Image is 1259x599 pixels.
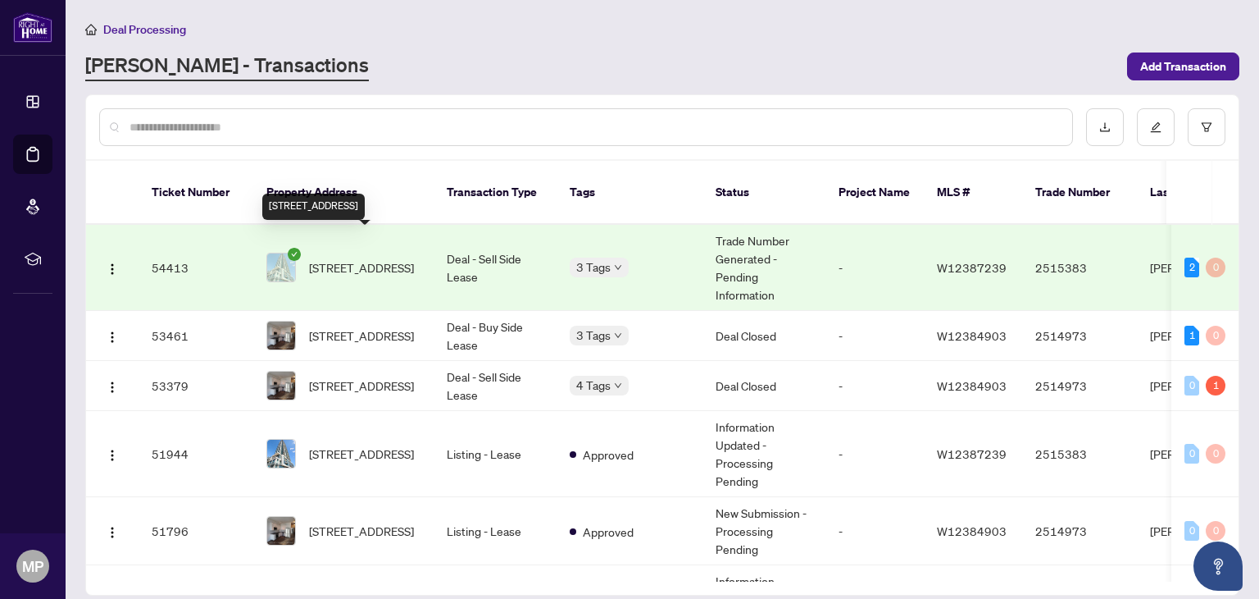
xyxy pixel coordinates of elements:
td: - [825,411,924,497]
span: Deal Processing [103,22,186,37]
span: [STREET_ADDRESS] [309,258,414,277]
span: download [1099,121,1111,133]
img: thumbnail-img [267,254,295,281]
td: Deal - Sell Side Lease [434,361,557,411]
span: down [614,382,622,390]
img: logo [13,12,52,43]
td: - [825,311,924,361]
img: thumbnail-img [267,517,295,545]
td: Deal Closed [702,311,825,361]
td: Deal - Buy Side Lease [434,311,557,361]
td: 54413 [139,225,253,311]
button: Logo [99,254,125,281]
span: [STREET_ADDRESS] [309,522,414,540]
td: Listing - Lease [434,497,557,565]
div: 0 [1184,521,1199,541]
th: Trade Number [1022,161,1137,225]
div: 0 [1184,444,1199,464]
th: MLS # [924,161,1022,225]
button: Logo [99,322,125,349]
td: - [825,361,924,411]
span: Add Transaction [1140,53,1226,80]
span: Approved [583,446,634,464]
div: 0 [1206,326,1225,345]
div: [STREET_ADDRESS] [262,194,365,220]
span: [STREET_ADDRESS] [309,445,414,463]
td: Information Updated - Processing Pending [702,411,825,497]
td: 2514973 [1022,361,1137,411]
th: Tags [557,161,702,225]
span: W12384903 [937,524,1007,538]
td: Trade Number Generated - Pending Information [702,225,825,311]
td: - [825,497,924,565]
td: 53461 [139,311,253,361]
span: [STREET_ADDRESS] [309,327,414,345]
td: Listing - Lease [434,411,557,497]
span: W12384903 [937,378,1007,393]
span: filter [1201,121,1212,133]
div: 0 [1184,376,1199,396]
img: Logo [106,331,119,344]
td: Deal Closed [702,361,825,411]
span: down [614,263,622,272]
span: down [614,332,622,340]
span: check-circle [288,248,301,261]
td: New Submission - Processing Pending [702,497,825,565]
th: Transaction Type [434,161,557,225]
span: W12387239 [937,260,1007,275]
button: Add Transaction [1127,53,1239,80]
td: 2515383 [1022,225,1137,311]
button: download [1086,108,1124,146]
div: 1 [1184,326,1199,345]
td: 2515383 [1022,411,1137,497]
div: 1 [1206,376,1225,396]
button: filter [1188,108,1225,146]
span: W12387239 [937,446,1007,461]
img: thumbnail-img [267,322,295,350]
td: 53379 [139,361,253,411]
span: 3 Tags [576,258,611,277]
img: thumbnail-img [267,372,295,400]
td: 2514973 [1022,497,1137,565]
img: Logo [106,449,119,462]
button: Logo [99,373,125,399]
img: Logo [106,381,119,394]
img: Logo [106,263,119,276]
span: 3 Tags [576,326,611,345]
span: home [85,24,97,35]
span: [STREET_ADDRESS] [309,377,414,395]
span: MP [22,555,43,578]
th: Ticket Number [139,161,253,225]
th: Property Address [253,161,434,225]
img: Logo [106,526,119,539]
button: Logo [99,518,125,544]
th: Project Name [825,161,924,225]
button: edit [1137,108,1175,146]
td: Deal - Sell Side Lease [434,225,557,311]
td: 51944 [139,411,253,497]
button: Open asap [1193,542,1243,591]
span: 4 Tags [576,376,611,395]
button: Logo [99,441,125,467]
div: 0 [1206,521,1225,541]
a: [PERSON_NAME] - Transactions [85,52,369,81]
td: 2514973 [1022,311,1137,361]
div: 2 [1184,258,1199,277]
td: - [825,225,924,311]
span: Approved [583,523,634,541]
td: 51796 [139,497,253,565]
div: 0 [1206,444,1225,464]
th: Status [702,161,825,225]
span: W12384903 [937,328,1007,343]
div: 0 [1206,258,1225,277]
img: thumbnail-img [267,440,295,468]
span: edit [1150,121,1161,133]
